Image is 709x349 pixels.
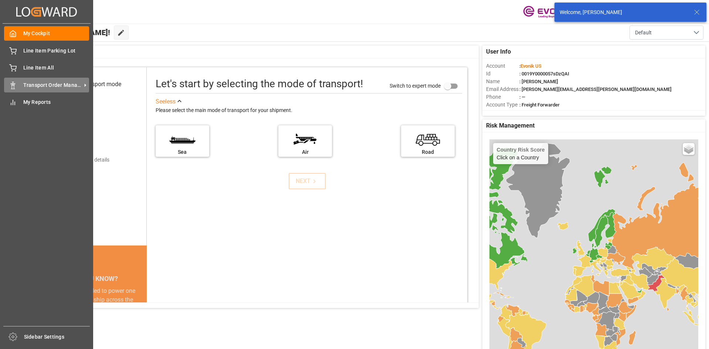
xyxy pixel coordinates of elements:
div: The energy needed to power one large container ship across the ocean in a single day is the same ... [49,287,138,340]
span: My Reports [23,98,89,106]
span: Line Item Parking Lot [23,47,89,55]
div: NEXT [296,177,318,186]
span: Evonik US [520,63,542,69]
div: See less [156,97,176,106]
span: Default [635,29,652,37]
span: : — [519,94,525,100]
button: open menu [630,26,703,40]
button: next slide / item [136,287,147,349]
span: : 0019Y0000057sDzQAI [519,71,569,77]
a: My Reports [4,95,89,109]
span: Phone [486,93,519,101]
div: Let's start by selecting the mode of transport! [156,76,363,92]
span: Risk Management [486,121,535,130]
button: NEXT [289,173,326,189]
a: Line Item All [4,61,89,75]
span: : [519,63,542,69]
div: Please select the main mode of transport for your shipment. [156,106,462,115]
span: My Cockpit [23,30,89,37]
div: DID YOU KNOW? [40,271,147,287]
span: : Freight Forwarder [519,102,560,108]
span: Switch to expert mode [390,82,441,88]
div: Click on a Country [497,147,545,160]
span: Id [486,70,519,78]
span: : [PERSON_NAME] [519,79,558,84]
a: Layers [683,143,695,155]
a: Line Item Parking Lot [4,43,89,58]
span: Account [486,62,519,70]
span: Sidebar Settings [24,333,90,341]
div: Sea [159,148,206,156]
a: My Cockpit [4,26,89,41]
h4: Country Risk Score [497,147,545,153]
span: Hello [PERSON_NAME]! [31,26,110,40]
span: Account Type [486,101,519,109]
span: Line Item All [23,64,89,72]
img: Evonik-brand-mark-Deep-Purple-RGB.jpeg_1700498283.jpeg [523,6,571,18]
span: Name [486,78,519,85]
span: Email Address [486,85,519,93]
div: Road [405,148,451,156]
span: User Info [486,47,511,56]
div: Air [282,148,328,156]
span: : [PERSON_NAME][EMAIL_ADDRESS][PERSON_NAME][DOMAIN_NAME] [519,87,672,92]
span: Transport Order Management [23,81,82,89]
div: Welcome, [PERSON_NAME] [560,9,687,16]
